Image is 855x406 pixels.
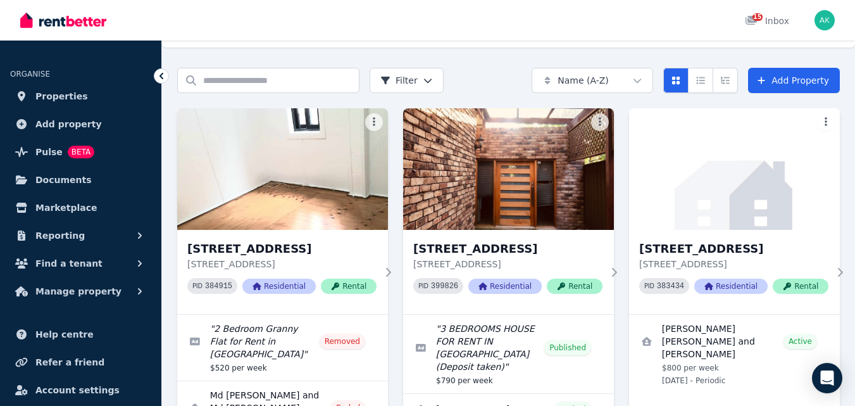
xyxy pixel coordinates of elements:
[177,108,388,314] a: 2/29 Garrong Rd, Lakemba[STREET_ADDRESS][STREET_ADDRESS]PID 384915ResidentialRental
[629,108,840,230] img: 27 Garrong Rd, Lakemba
[10,223,151,248] button: Reporting
[748,68,840,93] a: Add Property
[688,68,713,93] button: Compact list view
[10,322,151,347] a: Help centre
[663,68,738,93] div: View options
[177,108,388,230] img: 2/29 Garrong Rd, Lakemba
[192,282,203,289] small: PID
[644,282,654,289] small: PID
[10,377,151,403] a: Account settings
[10,139,151,165] a: PulseBETA
[413,240,602,258] h3: [STREET_ADDRESS]
[242,279,316,294] span: Residential
[812,363,842,393] div: Open Intercom Messenger
[817,113,835,131] button: More options
[10,251,151,276] button: Find a tenant
[418,282,428,289] small: PID
[365,113,383,131] button: More options
[380,74,418,87] span: Filter
[68,146,94,158] span: BETA
[35,256,103,271] span: Find a tenant
[657,282,684,291] code: 383434
[35,383,120,398] span: Account settings
[35,89,88,104] span: Properties
[10,111,151,137] a: Add property
[639,240,828,258] h3: [STREET_ADDRESS]
[558,74,609,87] span: Name (A-Z)
[814,10,835,30] img: Azad Kalam
[370,68,444,93] button: Filter
[547,279,602,294] span: Rental
[773,279,828,294] span: Rental
[35,355,104,370] span: Refer a friend
[713,68,738,93] button: Expanded list view
[532,68,653,93] button: Name (A-Z)
[10,70,50,79] span: ORGANISE
[35,284,122,299] span: Manage property
[468,279,542,294] span: Residential
[10,84,151,109] a: Properties
[403,108,614,230] img: 16A Vivienne Ave, Lakemba
[403,315,614,393] a: Edit listing: 3 BEDROOMS HOUSE FOR RENT IN LAKEMBA (Deposit taken)
[35,144,63,160] span: Pulse
[663,68,689,93] button: Card view
[413,258,602,270] p: [STREET_ADDRESS]
[591,113,609,131] button: More options
[403,108,614,314] a: 16A Vivienne Ave, Lakemba[STREET_ADDRESS][STREET_ADDRESS]PID 399826ResidentialRental
[35,117,102,132] span: Add property
[10,167,151,193] a: Documents
[205,282,232,291] code: 384915
[629,108,840,314] a: 27 Garrong Rd, Lakemba[STREET_ADDRESS][STREET_ADDRESS]PID 383434ResidentialRental
[431,282,458,291] code: 399826
[639,258,828,270] p: [STREET_ADDRESS]
[745,15,789,27] div: Inbox
[20,11,106,30] img: RentBetter
[35,172,92,187] span: Documents
[187,240,377,258] h3: [STREET_ADDRESS]
[321,279,377,294] span: Rental
[35,228,85,243] span: Reporting
[10,195,151,220] a: Marketplace
[694,279,768,294] span: Residential
[35,200,97,215] span: Marketplace
[629,315,840,393] a: View details for Magdy Reiad Fathalla Hassan and Fatmaelzahra Mohamed
[35,327,94,342] span: Help centre
[187,258,377,270] p: [STREET_ADDRESS]
[10,279,151,304] button: Manage property
[752,13,763,21] span: 15
[177,315,388,381] a: Edit listing: 2 Bedroom Granny Flat for Rent in Lakemba
[10,350,151,375] a: Refer a friend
